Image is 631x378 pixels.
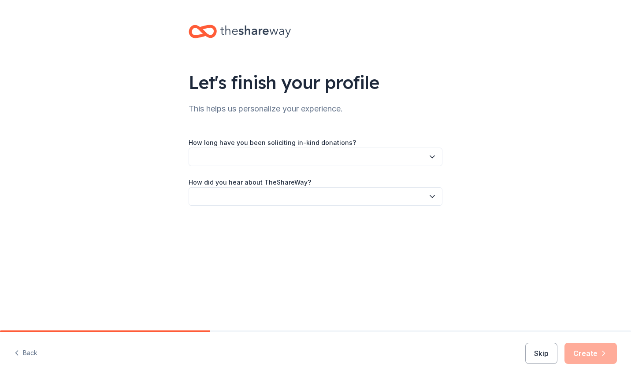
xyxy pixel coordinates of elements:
[189,178,311,187] label: How did you hear about TheShareWay?
[189,138,356,147] label: How long have you been soliciting in-kind donations?
[189,102,442,116] div: This helps us personalize your experience.
[14,344,37,363] button: Back
[189,70,442,95] div: Let's finish your profile
[525,343,557,364] button: Skip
